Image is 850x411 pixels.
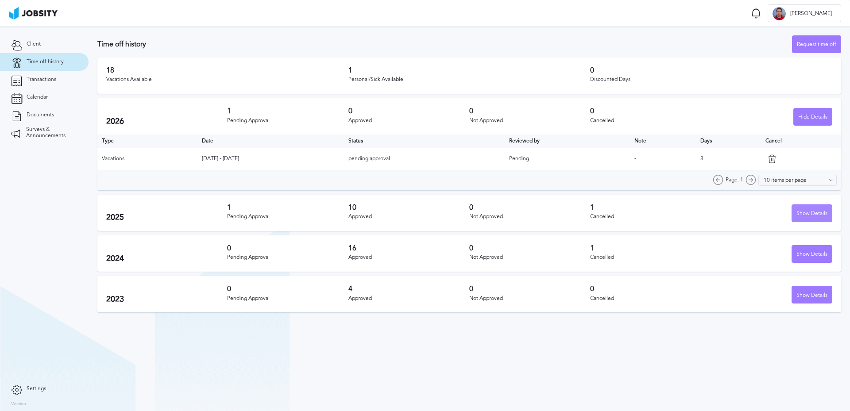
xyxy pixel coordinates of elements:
[792,286,832,303] button: Show Details
[97,148,197,170] td: Vacations
[590,204,711,211] h3: 1
[792,246,832,263] div: Show Details
[792,35,841,53] button: Request time off
[97,40,792,48] h3: Time off history
[469,118,590,124] div: Not Approved
[696,148,761,170] td: 8
[106,254,227,263] h2: 2024
[227,254,348,261] div: Pending Approval
[469,214,590,220] div: Not Approved
[726,177,743,183] span: Page: 1
[469,285,590,293] h3: 0
[9,7,58,19] img: ab4bad089aa723f57921c736e9817d99.png
[792,36,841,54] div: Request time off
[27,41,41,47] span: Client
[106,77,348,83] div: Vacations Available
[227,244,348,252] h3: 0
[97,134,197,148] th: Type
[106,117,227,126] h2: 2026
[634,155,636,161] span: -
[344,148,505,170] td: pending approval
[792,205,832,223] div: Show Details
[27,77,56,83] span: Transactions
[630,134,696,148] th: Toggle SortBy
[590,285,711,293] h3: 0
[793,108,832,126] button: Hide Details
[469,244,590,252] h3: 0
[768,4,841,22] button: C[PERSON_NAME]
[505,134,630,148] th: Toggle SortBy
[227,214,348,220] div: Pending Approval
[348,77,591,83] div: Personal/Sick Available
[106,295,227,304] h2: 2023
[348,204,469,211] h3: 10
[590,118,711,124] div: Cancelled
[590,66,832,74] h3: 0
[106,66,348,74] h3: 18
[26,127,77,139] span: Surveys & Announcements
[590,107,711,115] h3: 0
[227,107,348,115] h3: 1
[590,77,832,83] div: Discounted Days
[786,11,836,17] span: [PERSON_NAME]
[792,245,832,263] button: Show Details
[509,155,529,161] span: Pending
[590,254,711,261] div: Cancelled
[348,254,469,261] div: Approved
[227,285,348,293] h3: 0
[794,108,832,126] div: Hide Details
[27,112,54,118] span: Documents
[227,118,348,124] div: Pending Approval
[792,204,832,222] button: Show Details
[197,134,344,148] th: Toggle SortBy
[27,386,46,392] span: Settings
[227,204,348,211] h3: 1
[348,66,591,74] h3: 1
[590,244,711,252] h3: 1
[469,107,590,115] h3: 0
[27,59,64,65] span: Time off history
[11,402,27,407] label: Version:
[197,148,344,170] td: [DATE] - [DATE]
[348,107,469,115] h3: 0
[761,134,841,148] th: Cancel
[696,134,761,148] th: Days
[344,134,505,148] th: Toggle SortBy
[27,94,48,100] span: Calendar
[469,254,590,261] div: Not Approved
[348,285,469,293] h3: 4
[348,296,469,302] div: Approved
[469,296,590,302] div: Not Approved
[773,7,786,20] div: C
[227,296,348,302] div: Pending Approval
[106,213,227,222] h2: 2025
[348,214,469,220] div: Approved
[348,118,469,124] div: Approved
[469,204,590,211] h3: 0
[348,244,469,252] h3: 16
[590,214,711,220] div: Cancelled
[590,296,711,302] div: Cancelled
